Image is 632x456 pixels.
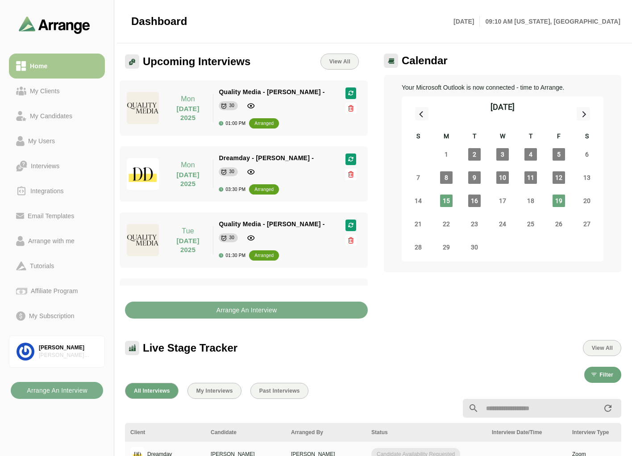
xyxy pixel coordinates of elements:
[440,171,453,184] span: Monday, September 8, 2025
[216,302,277,319] b: Arrange An Interview
[553,148,565,161] span: Friday, September 5, 2025
[603,403,613,414] i: appended action
[496,195,509,207] span: Wednesday, September 17, 2025
[468,195,481,207] span: Tuesday, September 16, 2025
[412,171,424,184] span: Sunday, September 7, 2025
[412,241,424,253] span: Sunday, September 28, 2025
[125,383,179,399] button: All Interviews
[329,58,350,65] span: View All
[584,367,621,383] button: Filter
[25,236,78,246] div: Arrange with me
[9,104,105,129] a: My Candidates
[581,148,593,161] span: Saturday, September 6, 2025
[524,171,537,184] span: Thursday, September 11, 2025
[168,236,208,254] p: [DATE] 2025
[524,218,537,230] span: Thursday, September 25, 2025
[524,148,537,161] span: Thursday, September 4, 2025
[545,131,573,143] div: F
[291,428,361,436] div: Arranged By
[229,167,234,176] div: 30
[591,345,613,351] span: View All
[468,241,481,253] span: Tuesday, September 30, 2025
[516,131,545,143] div: T
[440,148,453,161] span: Monday, September 1, 2025
[25,136,58,146] div: My Users
[480,16,620,27] p: 09:10 AM [US_STATE], [GEOGRAPHIC_DATA]
[130,428,200,436] div: Client
[127,158,159,190] img: dreamdayla_logo.jpg
[131,15,187,28] span: Dashboard
[133,388,170,394] span: All Interviews
[496,148,509,161] span: Wednesday, September 3, 2025
[524,195,537,207] span: Thursday, September 18, 2025
[9,153,105,178] a: Interviews
[254,119,274,128] div: arranged
[9,278,105,303] a: Affiliate Program
[489,131,517,143] div: W
[9,336,105,368] a: [PERSON_NAME][PERSON_NAME] Associates
[219,88,324,95] span: Quality Media - [PERSON_NAME] -
[9,178,105,203] a: Integrations
[468,218,481,230] span: Tuesday, September 23, 2025
[9,79,105,104] a: My Clients
[254,251,274,260] div: arranged
[402,82,603,93] p: Your Microsoft Outlook is now connected - time to Arrange.
[196,388,233,394] span: My Interviews
[27,186,67,196] div: Integrations
[229,233,234,242] div: 30
[24,211,78,221] div: Email Templates
[461,131,489,143] div: T
[25,311,78,321] div: My Subscription
[553,218,565,230] span: Friday, September 26, 2025
[143,55,250,68] span: Upcoming Interviews
[219,187,245,192] div: 03:30 PM
[26,261,58,271] div: Tutorials
[219,121,245,126] div: 01:00 PM
[19,16,90,33] img: arrangeai-name-small-logo.4d2b8aee.svg
[9,54,105,79] a: Home
[27,286,81,296] div: Affiliate Program
[9,253,105,278] a: Tutorials
[9,303,105,328] a: My Subscription
[11,382,103,399] button: Arrange An Interview
[468,148,481,161] span: Tuesday, September 2, 2025
[219,154,314,162] span: Dreamday - [PERSON_NAME] -
[187,383,241,399] button: My Interviews
[581,195,593,207] span: Saturday, September 20, 2025
[127,224,159,256] img: quality_media_logo.jpg
[219,253,245,258] div: 01:30 PM
[432,131,461,143] div: M
[211,428,280,436] div: Candidate
[553,195,565,207] span: Friday, September 19, 2025
[9,129,105,153] a: My Users
[168,104,208,122] p: [DATE] 2025
[553,171,565,184] span: Friday, September 12, 2025
[9,228,105,253] a: Arrange with me
[581,218,593,230] span: Saturday, September 27, 2025
[583,340,621,356] button: View All
[229,101,234,110] div: 30
[219,220,324,228] span: Quality Media - [PERSON_NAME] -
[9,203,105,228] a: Email Templates
[491,101,515,113] div: [DATE]
[371,428,481,436] div: Status
[496,218,509,230] span: Wednesday, September 24, 2025
[259,388,300,394] span: Past Interviews
[168,160,208,170] p: Mon
[440,241,453,253] span: Monday, September 29, 2025
[168,170,208,188] p: [DATE] 2025
[168,94,208,104] p: Mon
[492,428,561,436] div: Interview Date/Time
[412,195,424,207] span: Sunday, September 14, 2025
[254,185,274,194] div: arranged
[39,344,97,352] div: [PERSON_NAME]
[39,352,97,359] div: [PERSON_NAME] Associates
[27,161,63,171] div: Interviews
[453,16,480,27] p: [DATE]
[26,382,87,399] b: Arrange An Interview
[599,372,613,378] span: Filter
[468,171,481,184] span: Tuesday, September 9, 2025
[573,131,601,143] div: S
[250,383,308,399] button: Past Interviews
[320,54,359,70] a: View All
